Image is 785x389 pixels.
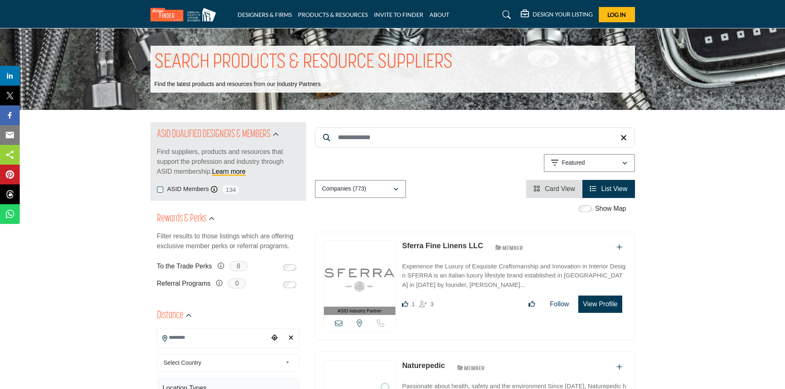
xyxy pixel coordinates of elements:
img: Sferra Fine Linens LLC [324,241,396,307]
button: View Profile [578,296,622,313]
input: Switch to To the Trade Perks [283,264,296,271]
input: ASID Members checkbox [157,186,163,193]
span: 1 [411,300,415,307]
span: 0 [228,278,246,289]
button: Companies (773) [315,180,406,198]
p: Filter results to those listings which are offering exclusive member perks or referral programs. [157,231,300,251]
button: Like listing [523,296,540,312]
img: ASID Members Badge Icon [491,242,528,253]
p: Find suppliers, products and resources that support the profession and industry through ASID memb... [157,147,300,177]
div: Clear search location [285,329,297,347]
p: Sferra Fine Linens LLC [402,240,483,252]
a: View List [590,185,627,192]
h2: Distance [157,308,183,323]
p: Experience the Luxury of Exquisite Craftsmanship and Innovation in Interior Design SFERRA is an I... [402,262,626,290]
img: ASID Members Badge Icon [453,362,489,373]
button: Log In [599,7,635,22]
h2: Rewards & Perks [157,212,206,226]
p: Naturepedic [402,360,445,371]
a: Experience the Luxury of Exquisite Craftsmanship and Innovation in Interior Design SFERRA is an I... [402,257,626,290]
a: DESIGNERS & FIRMS [238,11,292,18]
a: ASID Industry Partner [324,241,396,315]
div: DESIGN YOUR LISTING [521,10,593,20]
input: Search Keyword [315,127,635,148]
p: Companies (773) [322,185,366,193]
a: View Card [533,185,575,192]
li: List View [582,180,635,198]
p: Featured [562,159,585,167]
span: List View [601,185,628,192]
span: Select Country [164,358,282,368]
label: Referral Programs [157,276,211,291]
p: Find the latest products and resources from our Industry Partners [155,80,321,89]
span: 134 [222,184,240,195]
i: Like [402,301,408,307]
a: PRODUCTS & RESOURCES [298,11,368,18]
input: Switch to Referral Programs [283,282,296,288]
a: Add To List [616,244,622,251]
button: Featured [544,154,635,172]
img: Site Logo [150,8,220,21]
h1: SEARCH PRODUCTS & RESOURCE SUPPLIERS [155,50,453,75]
span: 8 [229,261,248,271]
a: Naturepedic [402,361,445,370]
a: INVITE TO FINDER [374,11,423,18]
a: Learn more [212,168,246,175]
span: Card View [545,185,575,192]
button: Follow [545,296,574,312]
input: Search Location [157,329,268,345]
div: Choose your current location [268,329,281,347]
span: ASID Industry Partner [337,307,381,314]
span: Log In [607,11,626,18]
div: Followers [419,299,434,309]
label: Show Map [595,204,626,214]
a: Add To List [616,363,622,370]
h5: DESIGN YOUR LISTING [533,11,593,18]
a: ABOUT [429,11,449,18]
span: 3 [430,300,434,307]
label: ASID Members [167,184,209,194]
a: Sferra Fine Linens LLC [402,242,483,250]
a: Search [494,8,516,21]
li: Card View [526,180,582,198]
label: To the Trade Perks [157,259,212,273]
h2: ASID QUALIFIED DESIGNERS & MEMBERS [157,127,270,142]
